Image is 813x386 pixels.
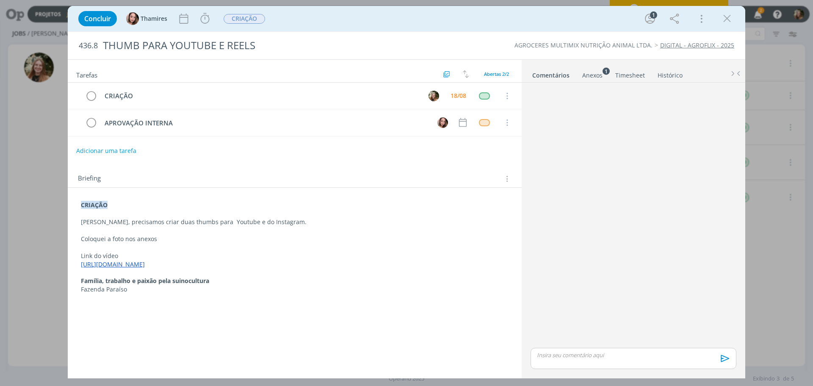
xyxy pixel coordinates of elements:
img: arrow-down-up.svg [463,70,469,78]
a: Comentários [532,67,570,80]
img: L [429,91,439,101]
button: T [436,116,449,129]
span: Concluir [84,15,111,22]
button: TThamires [126,12,167,25]
sup: 1 [603,67,610,75]
span: Tarefas [76,69,97,79]
button: Concluir [78,11,117,26]
span: Abertas 2/2 [484,71,509,77]
button: L [427,89,440,102]
a: [URL][DOMAIN_NAME] [81,260,145,268]
div: 1 [650,11,657,19]
a: Timesheet [615,67,645,80]
div: CRIAÇÃO [101,91,420,101]
button: Adicionar uma tarefa [76,143,137,158]
strong: Família, trabalho e paixão pela suinocultura [81,277,209,285]
div: 18/08 [451,93,466,99]
span: 436.8 [79,41,98,50]
a: AGROCERES MULTIMIX NUTRIÇÃO ANIMAL LTDA. [514,41,653,49]
p: Link do vídeo [81,252,509,260]
img: T [126,12,139,25]
div: dialog [68,6,745,378]
span: Thamires [141,16,167,22]
strong: CRIAÇÃO [81,201,108,209]
div: APROVAÇÃO INTERNA [101,118,429,128]
p: Coloquei a foto nos anexos [81,235,509,243]
a: DIGITAL - AGROFLIX - 2025 [660,41,734,49]
div: Anexos [582,71,603,80]
p: Fazenda Paraíso [81,285,509,294]
button: CRIAÇÃO [223,14,265,24]
span: Briefing [78,173,101,184]
button: 1 [643,12,657,25]
div: THUMB PARA YOUTUBE E REELS [100,35,458,56]
p: [PERSON_NAME], precisamos criar duas thumbs para Youtube e do Instagram. [81,218,509,226]
img: T [437,117,448,128]
a: Histórico [657,67,683,80]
